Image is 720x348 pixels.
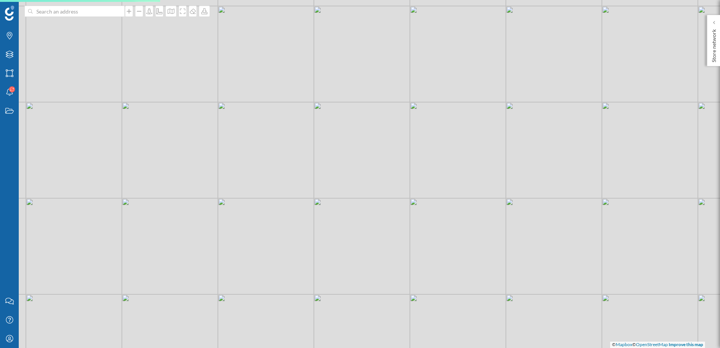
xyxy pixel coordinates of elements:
[616,342,632,347] a: Mapbox
[669,342,703,347] a: Improve this map
[610,342,705,348] div: © ©
[5,6,14,21] img: Geoblink Logo
[710,26,718,62] p: Store network
[636,342,668,347] a: OpenStreetMap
